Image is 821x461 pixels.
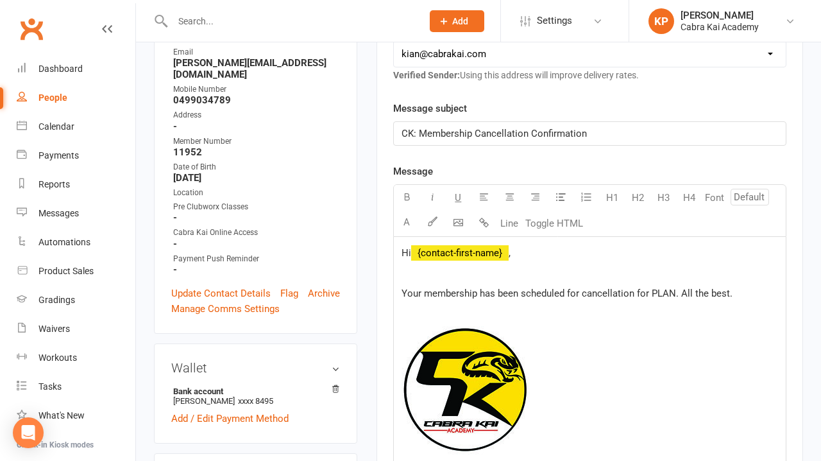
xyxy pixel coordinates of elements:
div: Open Intercom Messenger [13,417,44,448]
div: Email [173,46,340,58]
button: A [394,211,419,236]
a: Flag [280,286,298,301]
span: Add [452,16,468,26]
strong: - [173,212,340,223]
a: Archive [308,286,340,301]
strong: Verified Sender: [393,70,460,80]
div: Cabra Kai Online Access [173,227,340,239]
div: People [38,92,67,103]
strong: [DATE] [173,172,340,184]
button: Toggle HTML [522,211,586,236]
div: Calendar [38,121,74,132]
div: Mobile Number [173,83,340,96]
a: What's New [17,401,135,430]
span: Hi [402,247,411,259]
span: Your membership has been scheduled for cancellation for PLAN. All the best. [402,288,732,299]
div: Payments [38,150,79,161]
a: Update Contact Details [171,286,271,301]
button: H1 [599,185,625,211]
h3: Wallet [171,361,340,375]
a: Dashboard [17,55,135,83]
div: Product Sales [38,266,94,276]
strong: - [173,121,340,132]
img: e70b2273-f8c0-4ce2-ab50-89b30acc7467.jpg [402,326,530,456]
strong: 0499034789 [173,94,340,106]
a: Tasks [17,372,135,401]
label: Message [393,164,433,179]
a: Clubworx [15,13,47,45]
a: Gradings [17,286,135,315]
div: Reports [38,179,70,189]
a: Messages [17,199,135,228]
a: Manage Comms Settings [171,301,280,317]
div: Dashboard [38,64,83,74]
button: Add [430,10,484,32]
a: Add / Edit Payment Method [171,411,289,426]
div: Messages [38,208,79,218]
strong: 11952 [173,146,340,158]
a: Product Sales [17,257,135,286]
a: Reports [17,170,135,199]
div: Workouts [38,352,77,363]
span: CK: Membership Cancellation Confirmation [402,128,587,139]
button: Line [496,211,522,236]
div: Gradings [38,295,75,305]
a: Calendar [17,112,135,141]
div: Location [173,187,340,199]
span: , [509,247,511,259]
div: Waivers [38,324,70,334]
div: Member Number [173,135,340,148]
div: Automations [38,237,90,247]
input: Default [731,189,769,205]
a: Workouts [17,344,135,372]
div: Pre Clubworx Classes [173,201,340,213]
button: H2 [625,185,650,211]
div: Tasks [38,381,62,392]
div: [PERSON_NAME] [681,10,759,21]
span: Settings [537,6,572,35]
div: Date of Birth [173,161,340,173]
a: People [17,83,135,112]
button: Font [702,185,727,211]
div: KP [648,8,674,34]
span: U [455,192,461,204]
strong: Bank account [173,387,334,396]
div: Address [173,109,340,121]
li: [PERSON_NAME] [171,385,340,408]
strong: - [173,238,340,250]
strong: [PERSON_NAME][EMAIL_ADDRESS][DOMAIN_NAME] [173,57,340,80]
div: Payment Push Reminder [173,253,340,265]
strong: - [173,264,340,275]
span: xxxx 8495 [238,396,273,406]
a: Waivers [17,315,135,344]
div: Cabra Kai Academy [681,21,759,33]
button: H4 [676,185,702,211]
span: Using this address will improve delivery rates. [393,70,639,80]
label: Message subject [393,101,467,116]
button: H3 [650,185,676,211]
a: Payments [17,141,135,170]
button: U [445,185,471,211]
input: Search... [169,12,413,30]
div: What's New [38,410,85,421]
a: Automations [17,228,135,257]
